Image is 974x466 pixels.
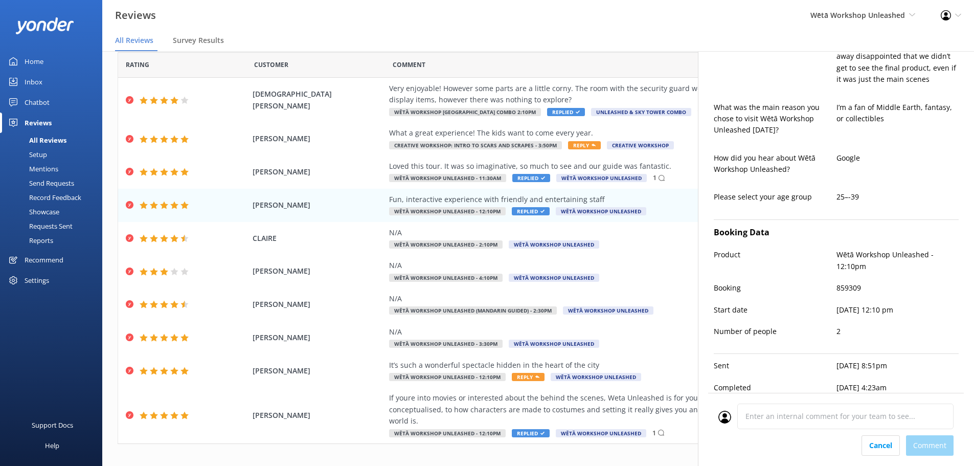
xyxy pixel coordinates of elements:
[591,108,691,116] span: Unleashed & Sky Tower Combo
[836,102,959,125] p: I’m a fan of Middle Earth, fantasy, or collectibles
[714,226,959,239] h4: Booking Data
[389,207,506,215] span: Wētā Workshop Unleashed - 12:10pm
[389,326,854,338] div: N/A
[389,360,854,371] div: It’s such a wonderful spectacle hidden in the heart of the city
[714,326,836,337] p: Number of people
[836,326,959,337] p: 2
[389,141,562,149] span: Creative Workshop: Intro to Scars and Scrapes - 3:50pm
[389,194,854,205] div: Fun, interactive experience with friendly and entertaining staff
[512,207,550,215] span: Replied
[25,51,43,72] div: Home
[389,108,541,116] span: Wētā Workshop [GEOGRAPHIC_DATA] COMBO 2:10pm
[6,133,66,147] div: All Reviews
[389,340,503,348] span: Wētā Workshop Unleashed - 3:30pm
[389,161,854,172] div: Loved this tour. It was so imaginative, so much to see and our guide was fantastic.
[253,410,384,421] span: [PERSON_NAME]
[389,260,854,271] div: N/A
[714,249,836,272] p: Product
[253,332,384,343] span: [PERSON_NAME]
[714,282,836,294] p: Booking
[653,173,656,183] p: 1
[718,411,731,424] img: user_profile.svg
[115,7,156,24] h3: Reviews
[6,233,53,248] div: Reports
[836,28,959,85] p: It seems like you shot some of the ‘films’ we learnt about. We came away disappointed that we did...
[15,17,74,34] img: yonder-white-logo.png
[393,60,425,70] span: Question
[551,373,641,381] span: Wētā Workshop Unleashed
[607,141,674,149] span: Creative Workshop
[714,102,836,136] p: What was the main reason you chose to visit Wētā Workshop Unleashed [DATE]?
[253,88,384,112] span: [DEMOGRAPHIC_DATA][PERSON_NAME]
[253,299,384,310] span: [PERSON_NAME]
[6,205,102,219] a: Showcase
[389,392,854,427] div: If youre into movies or interested about the behind the scenes, Weta Unleashed is for you. The st...
[126,60,149,70] span: Date
[6,162,58,176] div: Mentions
[836,382,959,393] p: [DATE] 4:23am
[254,60,288,70] span: Date
[556,174,647,182] span: Wētā Workshop Unleashed
[6,219,73,233] div: Requests Sent
[563,306,653,315] span: Wētā Workshop Unleashed
[512,429,550,437] span: Replied
[836,191,959,203] p: 25–-39
[836,304,959,316] p: [DATE] 12:10 pm
[714,382,836,393] p: Completed
[714,360,836,371] p: Sent
[6,205,59,219] div: Showcase
[389,373,506,381] span: Wētā Workshop Unleashed - 12:10pm
[6,176,102,190] a: Send Requests
[25,72,42,92] div: Inbox
[173,35,224,46] span: Survey Results
[6,190,102,205] a: Record Feedback
[45,435,59,456] div: Help
[547,108,585,116] span: Replied
[253,265,384,277] span: [PERSON_NAME]
[253,166,384,177] span: [PERSON_NAME]
[25,250,63,270] div: Recommend
[25,270,49,291] div: Settings
[389,227,854,238] div: N/A
[556,429,646,437] span: Wētā Workshop Unleashed
[836,249,959,272] p: Wētā Workshop Unleashed - 12:10pm
[32,415,73,435] div: Support Docs
[6,219,102,233] a: Requests Sent
[810,10,905,20] span: Wētā Workshop Unleashed
[714,304,836,316] p: Start date
[253,199,384,211] span: [PERSON_NAME]
[389,306,557,315] span: Wētā Workshop Unleashed (Mandarin Guided) - 2:30pm
[862,435,900,456] button: Cancel
[568,141,601,149] span: Reply
[389,127,854,139] div: What a great experience! The kids want to come every year.
[115,35,153,46] span: All Reviews
[389,83,854,106] div: Very enjoyable! However some parts are a little corny. The room with the security guard we were e...
[836,282,959,294] p: 859309
[556,207,646,215] span: Wētā Workshop Unleashed
[6,233,102,248] a: Reports
[512,174,550,182] span: Replied
[509,274,599,282] span: Wētā Workshop Unleashed
[253,365,384,376] span: [PERSON_NAME]
[389,174,506,182] span: Wētā Workshop Unleashed - 11:30am
[25,92,50,113] div: Chatbot
[836,360,959,371] p: [DATE] 8:51pm
[6,162,102,176] a: Mentions
[512,373,545,381] span: Reply
[509,340,599,348] span: Wētā Workshop Unleashed
[6,147,47,162] div: Setup
[6,176,74,190] div: Send Requests
[652,428,656,438] p: 1
[509,240,599,249] span: Wētā Workshop Unleashed
[389,274,503,282] span: Wētā Workshop Unleashed - 4:10pm
[6,190,81,205] div: Record Feedback
[389,429,506,437] span: Wētā Workshop Unleashed - 12:10pm
[836,152,959,164] p: Google
[6,147,102,162] a: Setup
[714,191,836,203] p: Please select your age group
[6,133,102,147] a: All Reviews
[25,113,52,133] div: Reviews
[389,293,854,304] div: N/A
[714,152,836,175] p: How did you hear about Wētā Workshop Unleashed?
[253,233,384,244] span: CLAIRE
